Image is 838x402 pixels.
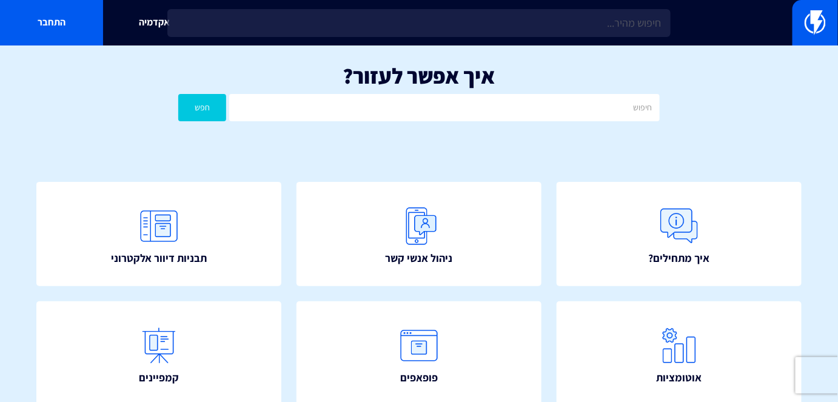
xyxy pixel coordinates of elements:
h1: איך אפשר לעזור? [18,64,820,88]
input: חיפוש [229,94,659,121]
a: איך מתחילים? [557,182,802,286]
input: חיפוש מהיר... [167,9,670,37]
span: ניהול אנשי קשר [386,250,453,266]
span: פופאפים [400,370,438,386]
a: תבניות דיוור אלקטרוני [36,182,281,286]
span: קמפיינים [139,370,179,386]
span: תבניות דיוור אלקטרוני [111,250,207,266]
span: אוטומציות [657,370,702,386]
a: ניהול אנשי קשר [297,182,541,286]
span: איך מתחילים? [649,250,710,266]
button: חפש [178,94,226,121]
